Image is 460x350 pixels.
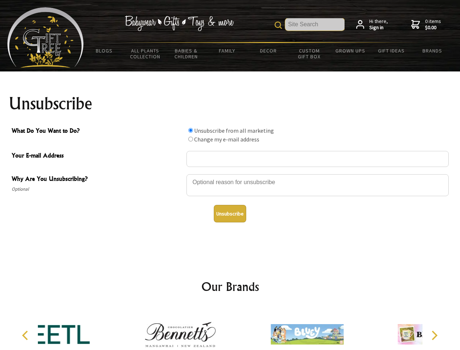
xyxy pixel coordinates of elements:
[188,137,193,141] input: What Do You Want to Do?
[125,43,166,64] a: All Plants Collection
[369,18,388,31] span: Hi there,
[356,18,388,31] a: Hi there,Sign in
[369,24,388,31] strong: Sign in
[248,43,289,58] a: Decor
[12,185,183,194] span: Optional
[12,151,183,162] span: Your E-mail Address
[18,327,34,343] button: Previous
[411,18,441,31] a: 0 items$0.00
[125,16,234,31] img: Babywear - Gifts - Toys & more
[426,327,442,343] button: Next
[15,278,446,295] h2: Our Brands
[425,18,441,31] span: 0 items
[412,43,453,58] a: Brands
[84,43,125,58] a: BLOGS
[330,43,371,58] a: Grown Ups
[188,128,193,133] input: What Do You Want to Do?
[285,18,345,31] input: Site Search
[12,174,183,185] span: Why Are You Unsubscribing?
[425,24,441,31] strong: $0.00
[275,22,282,29] img: product search
[166,43,207,64] a: Babies & Children
[214,205,246,222] button: Unsubscribe
[186,151,449,167] input: Your E-mail Address
[186,174,449,196] textarea: Why Are You Unsubscribing?
[12,126,183,137] span: What Do You Want to Do?
[289,43,330,64] a: Custom Gift Box
[194,136,259,143] label: Change my e-mail address
[194,127,274,134] label: Unsubscribe from all marketing
[207,43,248,58] a: Family
[7,7,84,68] img: Babyware - Gifts - Toys and more...
[9,95,452,112] h1: Unsubscribe
[371,43,412,58] a: Gift Ideas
